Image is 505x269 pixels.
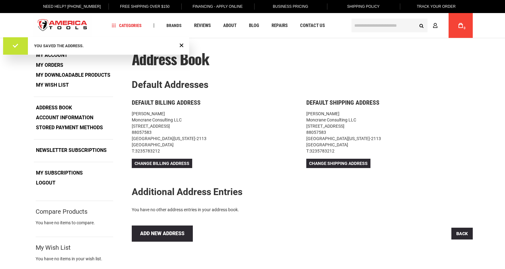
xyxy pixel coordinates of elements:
a: 3235783212 [310,148,334,153]
a: Newsletter Subscriptions [34,146,109,155]
a: My Wish List [34,80,71,90]
a: Logout [34,178,58,188]
a: Change Shipping Address [306,159,370,168]
address: [PERSON_NAME] Moncrane Consulting LLC [STREET_ADDRESS] 88057583 [GEOGRAPHIC_DATA][US_STATE]-2113 ... [306,111,473,154]
p: You have no other address entries in your address book. [132,206,473,213]
a: Reviews [191,21,214,30]
span: Default Billing Address [132,99,201,106]
a: 0 [455,13,467,38]
div: Close Message [178,41,185,49]
a: Stored Payment Methods [34,123,105,132]
span: Shipping Policy [347,4,380,9]
img: America Tools [33,14,93,37]
a: My Subscriptions [34,168,85,178]
span: Change Billing Address [135,161,189,166]
a: Change Billing Address [132,159,192,168]
span: Brands [166,23,182,28]
strong: Compare Products [36,209,87,214]
a: My Orders [34,61,65,70]
span: Repairs [272,23,288,28]
div: You have no items to compare. [36,220,113,232]
strong: Address Book [34,103,74,112]
span: Categories [112,23,142,28]
span: Contact Us [300,23,325,28]
a: store logo [33,14,93,37]
a: Repairs [269,21,290,30]
span: Reviews [194,23,211,28]
a: About [220,21,239,30]
span: About [223,23,237,28]
span: 0 [464,26,466,30]
span: Address Book [132,48,209,70]
strong: Additional Address Entries [132,186,242,197]
button: Search [416,20,427,31]
a: Categories [109,21,144,30]
strong: Default Addresses [132,79,208,90]
a: Brands [164,21,184,30]
a: Back [451,228,473,239]
a: Blog [246,21,262,30]
span: Add New Address [140,230,184,236]
a: Contact Us [297,21,328,30]
address: [PERSON_NAME] Moncrane Consulting LLC [STREET_ADDRESS] 88057583 [GEOGRAPHIC_DATA][US_STATE]-2113 ... [132,111,298,154]
div: You have no items in your wish list. [36,256,113,262]
button: Add New Address [132,226,193,242]
span: Change Shipping Address [309,161,368,166]
a: 3235783212 [135,148,160,153]
a: My Downloadable Products [34,71,113,80]
span: Back [456,231,468,236]
span: Blog [249,23,259,28]
div: You saved the address. [34,43,177,48]
a: Account Information [34,113,95,122]
strong: My Wish List [36,245,71,250]
span: Default Shipping Address [306,99,379,106]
